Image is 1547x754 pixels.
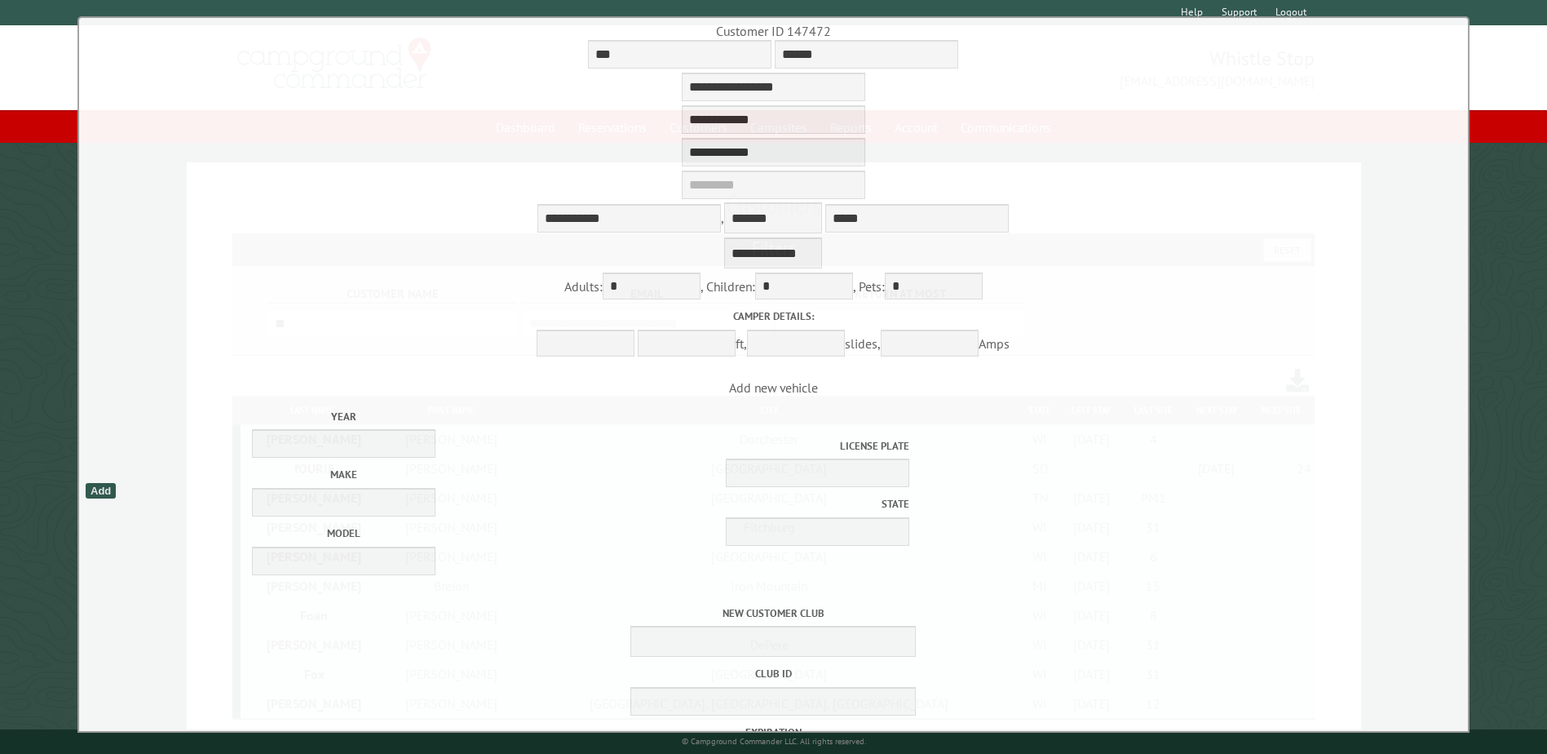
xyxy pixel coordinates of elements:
[157,526,531,541] label: Model
[83,138,1464,273] div: ,
[83,725,1464,740] label: Expiration
[83,308,1464,360] div: ft, slides, Amps
[83,605,1464,621] label: New customer club
[83,308,1464,324] label: Camper details:
[682,736,866,747] small: © Campground Commander LLC. All rights reserved.
[536,438,909,454] label: License Plate
[536,496,909,512] label: State
[83,666,1464,681] label: Club ID
[83,273,1464,304] div: Adults: , Children: , Pets:
[157,467,531,482] label: Make
[83,379,1464,586] span: Add new vehicle
[86,483,116,499] div: Add
[83,22,1464,40] div: Customer ID 147472
[157,409,531,424] label: Year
